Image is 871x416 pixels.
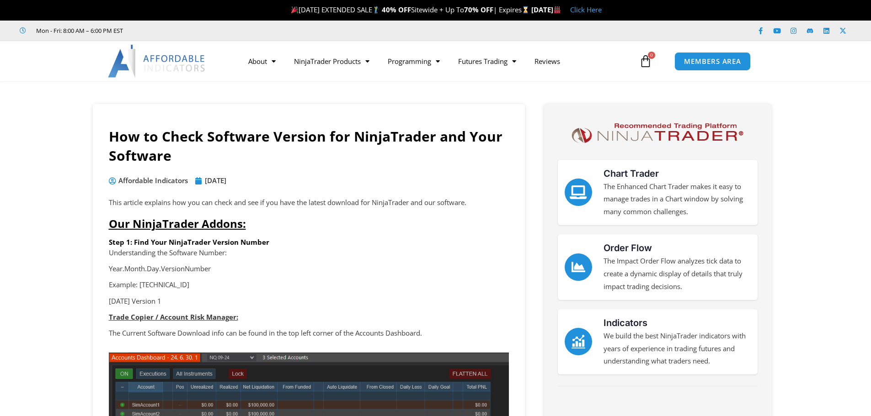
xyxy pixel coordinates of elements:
[449,51,525,72] a: Futures Trading
[109,295,509,308] p: [DATE] Version 1
[625,48,666,74] a: 0
[565,179,592,206] a: Chart Trader
[285,51,379,72] a: NinjaTrader Products
[289,5,531,14] span: [DATE] EXTENDED SALE Sitewide + Up To | Expires
[291,6,298,13] img: 🎉
[109,312,238,321] strong: Trade Copier / Account Risk Manager:
[554,6,561,13] img: 🏭
[34,25,123,36] span: Mon - Fri: 8:00 AM – 6:00 PM EST
[109,216,246,231] span: Our NinjaTrader Addons:
[136,26,273,35] iframe: Customer reviews powered by Trustpilot
[604,317,647,328] a: Indicators
[109,196,509,209] p: This article explains how you can check and see if you have the latest download for NinjaTrader a...
[109,238,509,247] h6: Step 1: Find Your NinjaTrader Version Number
[109,127,509,165] h1: How to Check Software Version for NinjaTrader and Your Software
[239,51,637,72] nav: Menu
[565,328,592,355] a: Indicators
[684,58,741,65] span: MEMBERS AREA
[109,327,509,340] p: The Current Software Download info can be found in the top left corner of the Accounts Dashboard.
[109,279,509,291] p: Example: [TECHNICAL_ID]
[382,5,411,14] strong: 40% OFF
[570,5,602,14] a: Click Here
[604,180,751,219] p: The Enhanced Chart Trader makes it easy to manage trades in a Chart window by solving many common...
[109,247,509,259] p: Understanding the Software Number:
[604,330,751,368] p: We build the best NinjaTrader indicators with years of experience in trading futures and understa...
[531,5,561,14] strong: [DATE]
[604,168,659,179] a: Chart Trader
[674,52,751,71] a: MEMBERS AREA
[239,51,285,72] a: About
[205,176,226,185] time: [DATE]
[379,51,449,72] a: Programming
[108,45,206,78] img: LogoAI | Affordable Indicators – NinjaTrader
[567,120,747,146] img: NinjaTrader Logo | Affordable Indicators – NinjaTrader
[464,5,493,14] strong: 70% OFF
[648,52,655,59] span: 0
[525,51,569,72] a: Reviews
[373,6,379,13] img: 🏌️‍♂️
[565,253,592,281] a: Order Flow
[604,242,652,253] a: Order Flow
[116,174,188,187] span: Affordable Indicators
[522,6,529,13] img: ⌛
[109,263,509,275] p: Year.Month.Day.VersionNumber
[604,255,751,293] p: The Impact Order Flow analyzes tick data to create a dynamic display of details that truly impact...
